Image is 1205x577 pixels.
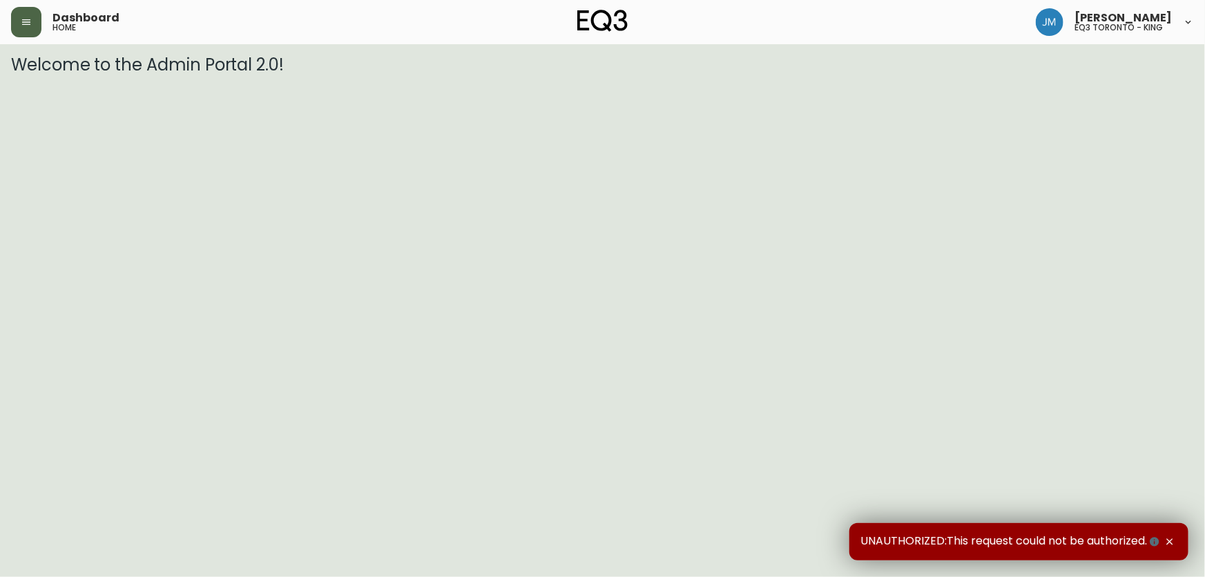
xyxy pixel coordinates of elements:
[1036,8,1063,36] img: b88646003a19a9f750de19192e969c24
[52,23,76,32] h5: home
[11,55,1194,75] h3: Welcome to the Admin Portal 2.0!
[860,534,1162,549] span: UNAUTHORIZED:This request could not be authorized.
[52,12,119,23] span: Dashboard
[577,10,628,32] img: logo
[1074,23,1163,32] h5: eq3 toronto - king
[1074,12,1172,23] span: [PERSON_NAME]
